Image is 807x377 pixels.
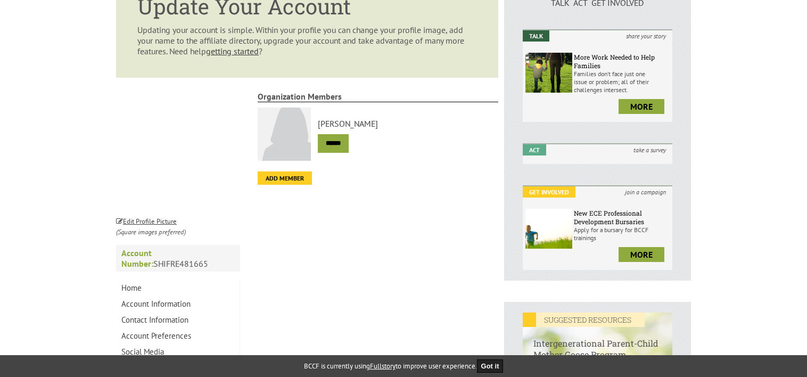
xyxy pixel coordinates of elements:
h6: New ECE Professional Development Bursaries [574,209,670,226]
strong: Organization Members [258,91,499,102]
a: Home [116,280,240,296]
h6: Intergenerational Parent-Child Mother Goose Program [523,327,672,360]
h6: More Work Needed to Help Families [574,53,670,70]
i: join a campaign [619,186,672,198]
em: Talk [523,30,549,42]
a: [PERSON_NAME] [318,118,498,129]
a: getting started [206,46,259,56]
a: Edit Profile Picture [116,215,177,226]
img: shirley french [258,108,311,161]
a: Fullstory [370,362,396,371]
a: Social Media [116,344,240,360]
i: (Square images preferred) [116,227,186,236]
i: share your story [620,30,672,42]
small: Edit Profile Picture [116,217,177,226]
a: more [619,99,664,114]
em: Get Involved [523,186,575,198]
strong: Account Number: [121,248,153,269]
a: Add Member [258,171,312,185]
a: more [619,247,664,262]
button: Got it [477,359,504,373]
a: Account Preferences [116,328,240,344]
em: Act [523,144,546,155]
p: Apply for a bursary for BCCF trainings [574,226,670,242]
i: take a survey [627,144,672,155]
p: SHIFRE481665 [116,245,240,272]
p: Families don’t face just one issue or problem; all of their challenges intersect. [574,70,670,94]
a: Account Information [116,296,240,312]
a: Contact Information [116,312,240,328]
em: SUGGESTED RESOURCES [523,313,645,327]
